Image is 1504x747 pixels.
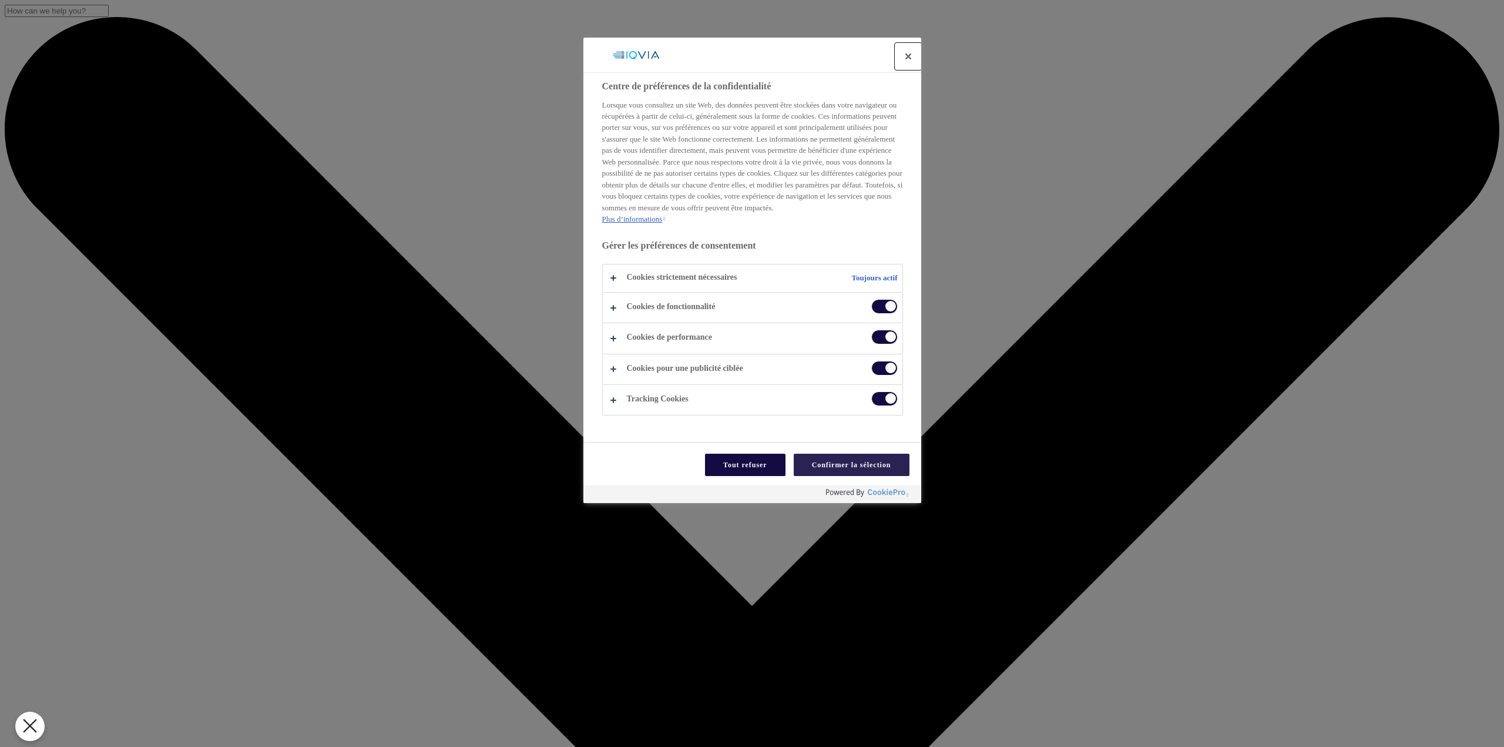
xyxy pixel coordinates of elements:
div: Lorsque vous consultez un site Web, des données peuvent être stockées dans votre navigateur ou ré... [602,99,903,225]
img: Powered by OneTrust S'ouvre dans un nouvel onglet [826,488,906,498]
img: Logo de la société [605,43,666,67]
div: Centre de préférences [583,38,921,503]
h3: Gérer les préférences de consentement [602,240,903,258]
h2: Centre de préférences de la confidentialité [602,79,903,93]
button: Tout refuser [705,454,785,476]
div: Centre de préférences de la confidentialité [583,38,921,503]
button: Fermer le centre de préférences [895,43,921,69]
button: Confirmer la sélection [794,454,909,476]
a: Pour en savoir plus sur la protection de votre vie privée, s'ouvre dans un nouvel onglet [602,215,666,223]
button: Fermer le centre de préférences [15,712,45,741]
div: Logo de la société [601,43,672,67]
a: Powered by OneTrust S'ouvre dans un nouvel onglet [826,488,915,503]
